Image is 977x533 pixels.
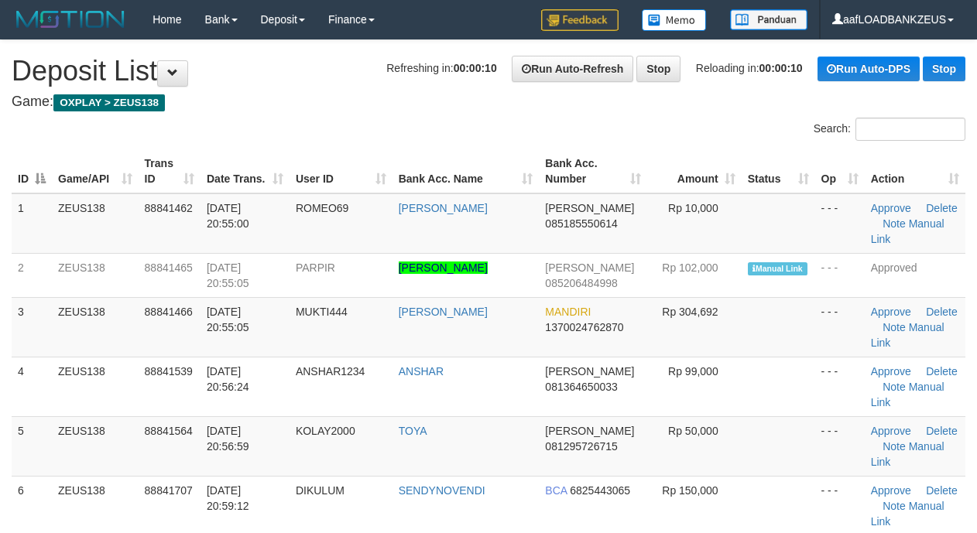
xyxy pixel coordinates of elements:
[545,321,623,333] span: Copy 1370024762870 to clipboard
[52,149,139,193] th: Game/API: activate to sort column ascending
[883,500,906,512] a: Note
[871,321,944,349] a: Manual Link
[759,62,803,74] strong: 00:00:10
[883,381,906,393] a: Note
[12,94,965,110] h4: Game:
[296,261,335,274] span: PARPIR
[52,297,139,357] td: ZEUS138
[296,425,355,437] span: KOLAY2000
[871,500,944,528] a: Manual Link
[296,202,348,214] span: ROMEO69
[545,202,634,214] span: [PERSON_NAME]
[52,193,139,254] td: ZEUS138
[865,253,965,297] td: Approved
[145,484,193,497] span: 88841707
[748,262,807,275] span: Manually Linked
[871,425,911,437] a: Approve
[399,425,427,437] a: TOYA
[386,62,496,74] span: Refreshing in:
[926,365,957,378] a: Delete
[399,365,444,378] a: ANSHAR
[815,297,865,357] td: - - -
[871,306,911,318] a: Approve
[926,306,957,318] a: Delete
[145,306,193,318] span: 88841466
[570,484,630,497] span: Copy 6825443065 to clipboard
[815,253,865,297] td: - - -
[399,484,485,497] a: SENDYNOVENDI
[545,261,634,274] span: [PERSON_NAME]
[545,484,567,497] span: BCA
[815,357,865,416] td: - - -
[668,425,718,437] span: Rp 50,000
[545,306,591,318] span: MANDIRI
[662,306,718,318] span: Rp 304,692
[647,149,742,193] th: Amount: activate to sort column ascending
[545,365,634,378] span: [PERSON_NAME]
[545,425,634,437] span: [PERSON_NAME]
[926,425,957,437] a: Delete
[541,9,619,31] img: Feedback.jpg
[399,202,488,214] a: [PERSON_NAME]
[883,440,906,453] a: Note
[668,202,718,214] span: Rp 10,000
[662,484,718,497] span: Rp 150,000
[12,56,965,87] h1: Deposit List
[52,357,139,416] td: ZEUS138
[207,365,249,393] span: [DATE] 20:56:24
[296,365,365,378] span: ANSHAR1234
[668,365,718,378] span: Rp 99,000
[139,149,201,193] th: Trans ID: activate to sort column ascending
[207,306,249,333] span: [DATE] 20:55:05
[207,484,249,512] span: [DATE] 20:59:12
[539,149,646,193] th: Bank Acc. Number: activate to sort column ascending
[393,149,540,193] th: Bank Acc. Name: activate to sort column ascending
[12,253,52,297] td: 2
[145,261,193,274] span: 88841465
[207,425,249,453] span: [DATE] 20:56:59
[662,261,718,274] span: Rp 102,000
[52,416,139,476] td: ZEUS138
[290,149,393,193] th: User ID: activate to sort column ascending
[871,217,944,245] a: Manual Link
[145,365,193,378] span: 88841539
[871,365,911,378] a: Approve
[207,202,249,230] span: [DATE] 20:55:00
[12,357,52,416] td: 4
[454,62,497,74] strong: 00:00:10
[12,297,52,357] td: 3
[296,306,348,318] span: MUKTI444
[865,149,965,193] th: Action: activate to sort column ascending
[399,261,488,274] a: [PERSON_NAME]
[207,261,249,289] span: [DATE] 20:55:05
[636,56,680,82] a: Stop
[871,484,911,497] a: Approve
[883,321,906,333] a: Note
[730,9,807,30] img: panduan.png
[926,202,957,214] a: Delete
[512,56,633,82] a: Run Auto-Refresh
[815,193,865,254] td: - - -
[296,484,345,497] span: DIKULUM
[12,416,52,476] td: 5
[926,484,957,497] a: Delete
[815,149,865,193] th: Op: activate to sort column ascending
[52,253,139,297] td: ZEUS138
[545,277,617,289] span: Copy 085206484998 to clipboard
[871,381,944,408] a: Manual Link
[871,440,944,468] a: Manual Link
[145,202,193,214] span: 88841462
[814,118,965,141] label: Search:
[12,149,52,193] th: ID: activate to sort column descending
[545,440,617,453] span: Copy 081295726715 to clipboard
[818,56,920,81] a: Run Auto-DPS
[53,94,165,111] span: OXPLAY > ZEUS138
[815,416,865,476] td: - - -
[12,8,129,31] img: MOTION_logo.png
[201,149,290,193] th: Date Trans.: activate to sort column ascending
[12,193,52,254] td: 1
[545,381,617,393] span: Copy 081364650033 to clipboard
[642,9,707,31] img: Button%20Memo.svg
[871,202,911,214] a: Approve
[145,425,193,437] span: 88841564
